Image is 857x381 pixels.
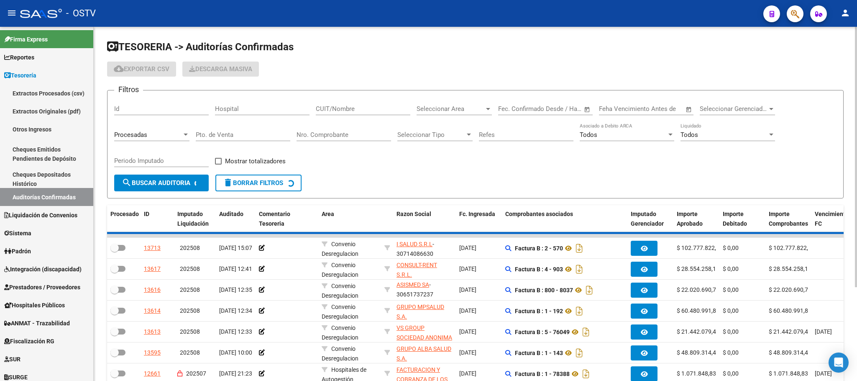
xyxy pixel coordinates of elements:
span: Seleccionar Gerenciador [700,105,767,113]
span: Prestadores / Proveedores [4,283,80,292]
button: Borrar Filtros [215,175,302,191]
span: Importe Debitado [723,211,747,227]
span: $ 102.777.822,00 [769,245,815,251]
span: $ 48.809.314,40 [677,349,719,356]
span: ANMAT - Trazabilidad [4,319,70,328]
span: [DATE] [459,349,476,356]
mat-icon: delete [223,178,233,188]
span: $ 60.480.991,80 [677,307,719,314]
span: Procesado [110,211,139,217]
strong: Factura B : 1 - 192 [515,308,563,314]
span: $ 0,00 [723,265,739,272]
span: [DATE] 12:41 [219,265,252,272]
span: Imputado Gerenciador [631,211,664,227]
span: $ 21.442.079,43 [769,328,811,335]
mat-icon: person [840,8,850,18]
span: $ 48.809.314,40 [769,349,811,356]
strong: Factura B : 800 - 8037 [515,287,573,293]
span: ASISMED SA [397,281,429,288]
span: $ 0,00 [723,307,739,314]
span: Mostrar totalizadores [225,156,286,166]
h3: Filtros [114,84,143,95]
span: Convenio Desregulacion [322,324,358,341]
datatable-header-cell: Area [318,205,381,233]
div: 13713 [144,243,161,253]
span: $ 60.480.991,80 [769,307,811,314]
span: [DATE] [815,370,832,377]
span: [DATE] 21:23 [219,370,252,377]
span: $ 0,00 [723,370,739,377]
i: Descargar documento [581,367,591,381]
span: Vencimiento FC [815,211,849,227]
span: Padrón [4,247,31,256]
span: GRUPO ALBA SALUD S.A. [397,345,451,362]
span: TESORERIA -> Auditorías Confirmadas [107,41,294,53]
i: Descargar documento [574,304,585,318]
span: - OSTV [66,4,96,23]
span: CONSULT-RENT S.R.L. [397,262,437,278]
mat-icon: search [122,178,132,188]
i: Descargar documento [574,242,585,255]
span: [DATE] 12:33 [219,328,252,335]
span: $ 28.554.258,10 [677,265,719,272]
i: Descargar documento [574,263,585,276]
span: $ 0,00 [723,349,739,356]
span: $ 0,00 [723,328,739,335]
span: Todos [580,131,597,139]
span: Firma Express [4,35,48,44]
span: [DATE] [459,286,476,293]
div: - 30651737237 [397,281,453,299]
span: [DATE] [459,265,476,272]
div: 13617 [144,264,161,274]
span: Convenio Desregulacion [322,304,358,320]
span: 202508 [180,349,200,356]
span: Importe Comprobantes [769,211,808,227]
span: Fc. Ingresada [459,211,495,217]
datatable-header-cell: Razon Social [393,205,456,233]
datatable-header-cell: Importe Debitado [719,205,765,233]
span: Convenio Desregulacion [322,262,358,278]
span: [DATE] 15:07 [219,245,252,251]
input: End date [533,105,573,113]
datatable-header-cell: Imputado Liquidación [174,205,216,233]
span: [DATE] [459,307,476,314]
span: Tesorería [4,71,36,80]
span: 202508 [180,265,200,272]
span: I SALUD S.R.L [397,241,432,247]
span: [DATE] [459,245,476,251]
span: [DATE] [815,328,832,335]
span: Seleccionar Tipo [397,131,465,139]
span: $ 28.554.258,10 [769,265,811,272]
div: - 30718039734 [397,344,453,362]
span: $ 22.020.690,70 [769,286,811,293]
span: $ 102.777.822,00 [677,245,723,251]
span: ID [144,211,149,217]
span: 202507 [186,370,206,377]
div: Open Intercom Messenger [829,353,849,373]
span: VS GROUP SOCIEDAD ANONIMA [397,324,452,341]
span: [DATE] 12:35 [219,286,252,293]
span: Comentario Tesoreria [259,211,290,227]
span: 202508 [180,245,200,251]
span: Area [322,211,334,217]
datatable-header-cell: Fc. Ingresada [456,205,502,233]
strong: Factura B : 5 - 76049 [515,329,570,335]
span: SUR [4,355,20,364]
span: Borrar Filtros [223,179,283,187]
span: [DATE] 10:00 [219,349,252,356]
div: 13614 [144,306,161,316]
span: Convenio Desregulacion [322,283,358,299]
div: - 30714086630 [397,239,453,257]
span: [DATE] [459,370,476,377]
app-download-masive: Descarga masiva de comprobantes (adjuntos) [182,62,259,77]
span: Buscar Auditoria [122,179,190,187]
div: 12661 [144,369,161,378]
div: - 30710542372 [397,260,453,278]
span: $ 0,00 [723,286,739,293]
button: Open calendar [583,105,592,114]
strong: Factura B : 2 - 570 [515,245,563,252]
span: 202508 [180,286,200,293]
input: Start date [498,105,525,113]
span: Procesadas [114,131,147,139]
strong: Factura B : 1 - 78388 [515,371,570,377]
